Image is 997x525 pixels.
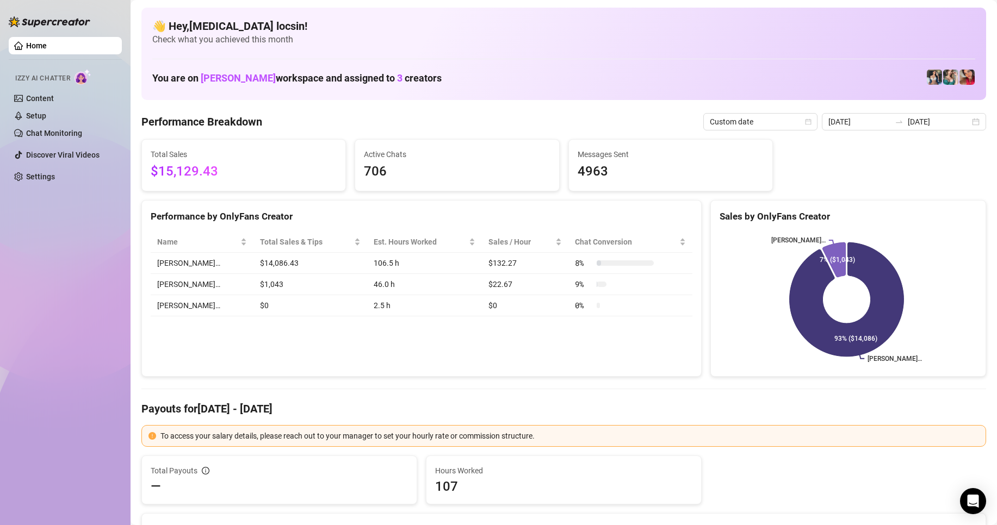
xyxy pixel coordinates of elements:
th: Total Sales & Tips [253,232,367,253]
div: To access your salary details, please reach out to your manager to set your hourly rate or commis... [160,430,979,442]
td: [PERSON_NAME]… [151,253,253,274]
span: 107 [435,478,692,495]
a: Settings [26,172,55,181]
td: 106.5 h [367,253,482,274]
span: Custom date [710,114,811,130]
img: Vanessa [959,70,975,85]
span: swap-right [895,117,903,126]
span: — [151,478,161,495]
img: Zaddy [943,70,958,85]
span: 706 [364,161,550,182]
img: Katy [927,70,942,85]
a: Content [26,94,54,103]
span: info-circle [202,467,209,474]
span: 0 % [575,299,592,311]
th: Chat Conversion [568,232,692,253]
span: 3 [397,72,402,84]
input: Start date [828,116,890,128]
img: logo-BBDzfeDw.svg [9,16,90,27]
td: $14,086.43 [253,253,367,274]
span: Active Chats [364,148,550,160]
span: Chat Conversion [575,236,677,248]
span: 4963 [578,161,764,182]
span: Total Payouts [151,465,197,477]
span: Total Sales [151,148,337,160]
span: calendar [805,118,812,125]
div: Performance by OnlyFans Creator [151,209,692,224]
td: $0 [482,295,568,316]
span: [PERSON_NAME] [201,72,276,84]
span: Name [157,236,238,248]
span: Sales / Hour [488,236,553,248]
a: Chat Monitoring [26,129,82,137]
a: Setup [26,111,46,120]
td: $22.67 [482,274,568,295]
span: to [895,117,903,126]
td: $0 [253,295,367,316]
td: [PERSON_NAME]… [151,295,253,316]
text: [PERSON_NAME]… [868,355,922,362]
th: Sales / Hour [482,232,568,253]
span: 8 % [575,257,592,269]
span: Hours Worked [435,465,692,477]
td: $132.27 [482,253,568,274]
td: 46.0 h [367,274,482,295]
span: exclamation-circle [148,432,156,440]
span: Total Sales & Tips [260,236,352,248]
img: AI Chatter [75,69,91,85]
td: [PERSON_NAME]… [151,274,253,295]
span: 9 % [575,278,592,290]
span: Messages Sent [578,148,764,160]
a: Discover Viral Videos [26,151,100,159]
th: Name [151,232,253,253]
h4: 👋 Hey, [MEDICAL_DATA] locsin ! [152,18,975,34]
text: [PERSON_NAME]… [771,236,826,244]
div: Open Intercom Messenger [960,488,986,514]
div: Est. Hours Worked [374,236,467,248]
h4: Performance Breakdown [141,114,262,129]
td: 2.5 h [367,295,482,316]
a: Home [26,41,47,50]
td: $1,043 [253,274,367,295]
div: Sales by OnlyFans Creator [720,209,977,224]
input: End date [908,116,970,128]
h4: Payouts for [DATE] - [DATE] [141,401,986,416]
h1: You are on workspace and assigned to creators [152,72,442,84]
span: Izzy AI Chatter [15,73,70,84]
span: $15,129.43 [151,161,337,182]
span: Check what you achieved this month [152,34,975,46]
